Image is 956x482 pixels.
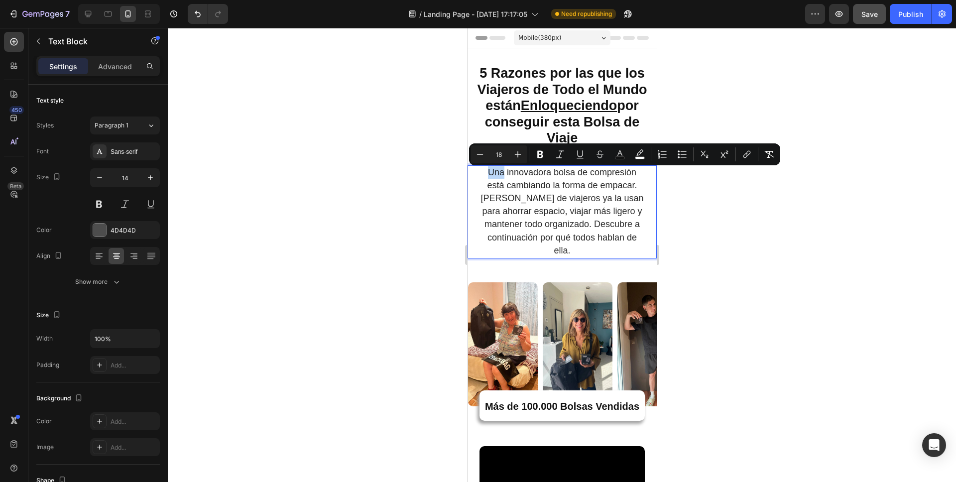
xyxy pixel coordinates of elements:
[890,4,932,24] button: Publish
[75,277,121,287] div: Show more
[898,9,923,19] div: Publish
[36,171,63,184] div: Size
[111,361,157,370] div: Add...
[36,96,64,105] div: Text style
[188,4,228,24] div: Undo/Redo
[111,417,157,426] div: Add...
[561,9,612,18] span: Need republishing
[36,309,63,322] div: Size
[853,4,886,24] button: Save
[469,143,780,165] div: Editor contextual toolbar
[36,273,160,291] button: Show more
[90,117,160,134] button: Paragraph 1
[9,106,24,114] div: 450
[36,226,52,235] div: Color
[36,443,54,452] div: Image
[91,330,159,348] input: Auto
[36,361,59,369] div: Padding
[17,373,172,384] strong: Más de 100.000 Bolsas Vendidas
[36,249,64,263] div: Align
[150,254,220,378] img: gempages_577441653510374388-31438dab-eff1-45f7-821c-308f64b7a98d.webp
[95,121,128,130] span: Paragraph 1
[424,9,527,19] span: Landing Page - [DATE] 17:17:05
[36,147,49,156] div: Font
[861,10,878,18] span: Save
[36,121,54,130] div: Styles
[49,61,77,72] p: Settings
[7,182,24,190] div: Beta
[36,417,52,426] div: Color
[111,443,157,452] div: Add...
[419,9,422,19] span: /
[65,8,70,20] p: 7
[111,147,157,156] div: Sans-serif
[922,433,946,457] div: Open Intercom Messenger
[36,334,53,343] div: Width
[98,61,132,72] p: Advanced
[48,35,133,47] p: Text Block
[468,28,657,482] iframe: Design area
[4,4,74,24] button: 7
[36,392,85,405] div: Background
[111,226,157,235] div: 4D4D4D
